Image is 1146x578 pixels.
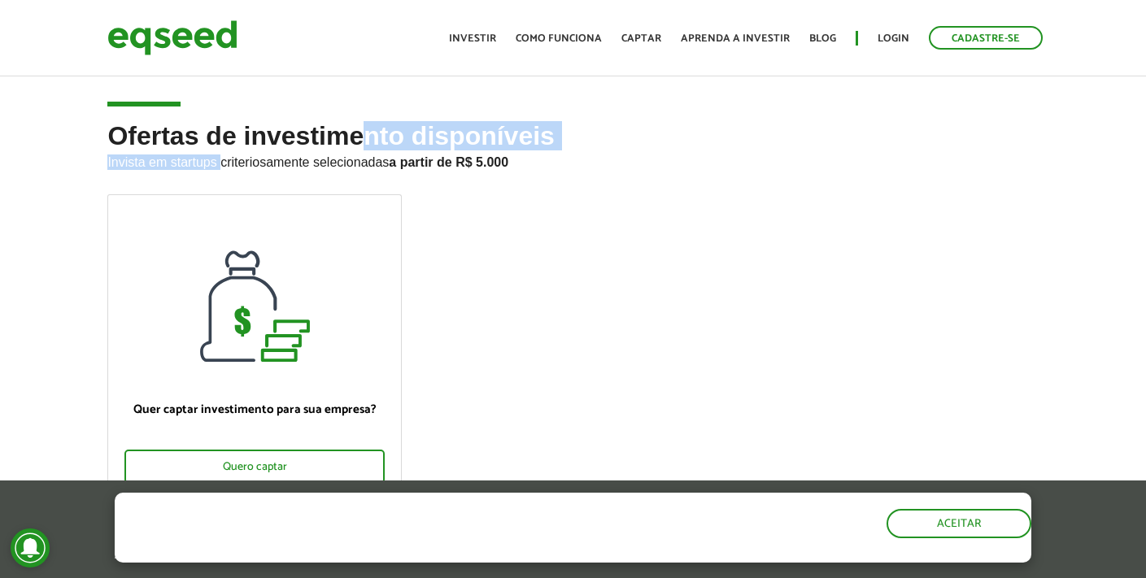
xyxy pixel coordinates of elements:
a: Blog [809,33,836,44]
a: política de privacidade e de cookies [329,549,517,563]
a: Login [878,33,909,44]
h2: Ofertas de investimento disponíveis [107,122,1038,194]
a: Como funciona [516,33,602,44]
a: Quer captar investimento para sua empresa? Quero captar [107,194,401,497]
a: Cadastre-se [929,26,1043,50]
p: Quer captar investimento para sua empresa? [124,402,384,417]
p: Ao clicar em "aceitar", você aceita nossa . [115,547,665,563]
button: Aceitar [887,509,1031,538]
h5: O site da EqSeed utiliza cookies para melhorar sua navegação. [115,493,665,543]
img: EqSeed [107,16,237,59]
a: Captar [621,33,661,44]
a: Investir [449,33,496,44]
strong: a partir de R$ 5.000 [389,155,508,169]
a: Aprenda a investir [681,33,790,44]
p: Invista em startups criteriosamente selecionadas [107,150,1038,170]
div: Quero captar [124,450,384,484]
